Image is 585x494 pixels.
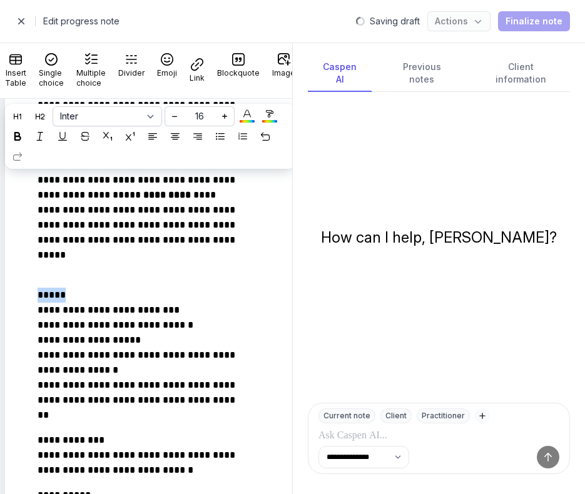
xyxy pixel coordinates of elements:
[190,73,205,83] div: Link
[238,135,240,138] text: 2
[185,48,210,93] button: Link
[217,68,260,78] div: Blockquote
[417,408,470,423] div: Practitioner
[380,408,412,423] div: Client
[318,408,375,423] div: Current note
[272,68,295,78] div: Image
[506,14,562,29] span: Finalize note
[238,133,240,135] text: 1
[39,68,64,88] div: Single choice
[43,14,348,29] h2: Edit progress note
[427,11,491,31] button: Actions
[157,68,177,78] div: Emoji
[238,138,240,140] text: 3
[233,126,253,146] button: 123
[472,56,570,92] div: Client information
[498,11,570,31] button: Finalize note
[118,68,145,78] div: Divider
[379,56,464,92] div: Previous notes
[321,228,557,248] div: How can I help, [PERSON_NAME]?
[308,56,372,92] div: Caspen AI
[370,15,420,28] div: Saving draft
[435,14,483,29] span: Actions
[5,68,26,88] div: Insert Table
[76,68,106,88] div: Multiple choice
